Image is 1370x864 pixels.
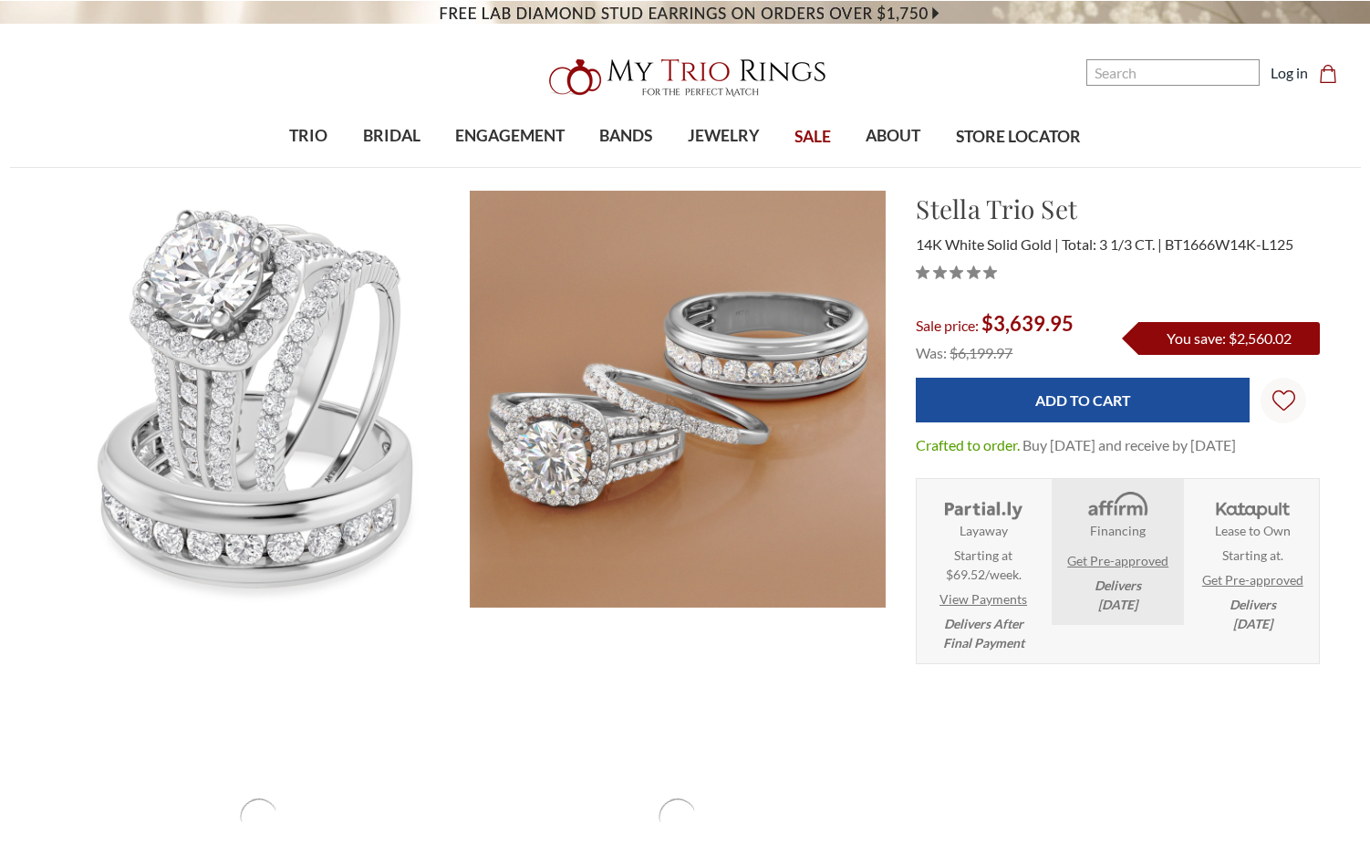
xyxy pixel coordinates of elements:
[299,166,317,168] button: submenu toggle
[617,166,635,168] button: submenu toggle
[714,166,732,168] button: submenu toggle
[1215,521,1291,540] strong: Lease to Own
[916,378,1250,422] input: Add to Cart
[946,546,1022,584] span: Starting at $69.52/week.
[1086,59,1260,86] input: Search
[670,107,777,166] a: JEWELRY
[950,344,1012,361] span: $6,199.97
[438,107,582,166] a: ENGAGEMENT
[960,521,1008,540] strong: Layaway
[1230,595,1276,633] em: Delivers
[1261,378,1306,423] a: Wish Lists
[272,107,345,166] a: TRIO
[1075,490,1160,521] img: Affirm
[956,125,1081,149] span: STORE LOCATOR
[382,166,400,168] button: submenu toggle
[1319,62,1348,84] a: Cart with 0 items
[1210,490,1295,521] img: Katapult
[1272,332,1295,469] svg: Wish Lists
[582,107,669,166] a: BANDS
[1052,479,1184,625] li: Affirm
[1319,65,1337,83] svg: cart.cart_preview
[916,190,1320,228] h1: Stella Trio Set
[51,191,468,608] img: Photo of Stella 3 1/3 ct tw. Lab Grown Round Solitaire Trio Set 14K White Gold [BT1666W-L125]
[539,48,831,107] img: My Trio Rings
[848,107,938,166] a: ABOUT
[688,124,760,148] span: JEWELRY
[1090,521,1146,540] strong: Financing
[1222,546,1283,565] span: Starting at .
[1098,597,1137,612] span: [DATE]
[1167,329,1292,347] span: You save: $2,560.02
[1233,616,1272,631] span: [DATE]
[1187,479,1319,644] li: Katapult
[289,124,327,148] span: TRIO
[470,191,887,608] img: Photo of Stella 3 1/3 ct tw. Lab Grown Round Solitaire Trio Set 14K White Gold [BT1666W-L125]
[1202,570,1303,589] a: Get Pre-approved
[363,124,420,148] span: BRIDAL
[940,490,1025,521] img: Layaway
[1067,551,1168,570] a: Get Pre-approved
[345,107,437,166] a: BRIDAL
[1165,235,1293,253] span: BT1666W14K-L125
[939,589,1027,609] a: View Payments
[916,434,1020,456] dt: Crafted to order.
[398,48,973,107] a: My Trio Rings
[1062,235,1162,253] span: Total: 3 1/3 CT.
[866,124,920,148] span: ABOUT
[1271,62,1308,84] a: Log in
[939,108,1098,167] a: STORE LOCATOR
[884,166,902,168] button: submenu toggle
[943,614,1024,652] em: Delivers After Final Payment
[501,166,519,168] button: submenu toggle
[599,124,652,148] span: BANDS
[1022,434,1236,456] dd: Buy [DATE] and receive by [DATE]
[916,235,1059,253] span: 14K White Solid Gold
[794,125,831,149] span: SALE
[777,108,848,167] a: SALE
[916,344,947,361] span: Was:
[1095,576,1141,614] em: Delivers
[917,479,1049,663] li: Layaway
[916,317,979,334] span: Sale price:
[981,311,1074,336] span: $3,639.95
[455,124,565,148] span: ENGAGEMENT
